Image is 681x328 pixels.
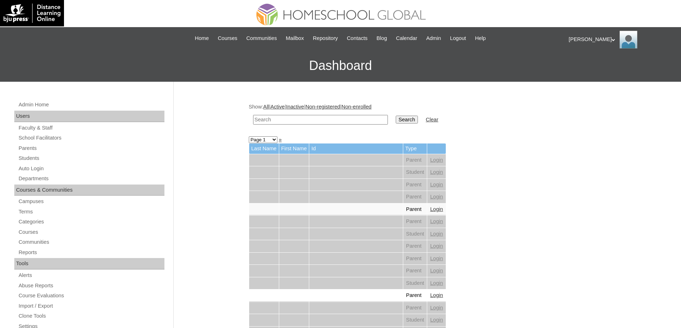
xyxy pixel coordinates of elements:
[403,203,427,216] td: Parent
[313,34,338,42] span: Repository
[18,281,164,290] a: Abuse Reports
[4,4,60,23] img: logo-white.png
[343,34,371,42] a: Contacts
[423,34,445,42] a: Admin
[341,104,371,110] a: Non-enrolled
[18,271,164,280] a: Alerts
[430,256,443,261] a: Login
[403,179,427,191] td: Parent
[403,314,427,326] td: Student
[279,137,282,142] a: »
[403,216,427,228] td: Parent
[249,103,603,128] div: Show: | | | |
[430,305,443,311] a: Login
[18,100,164,109] a: Admin Home
[430,268,443,273] a: Login
[430,182,443,187] a: Login
[309,143,403,154] td: Id
[403,265,427,277] td: Parent
[18,154,164,163] a: Students
[286,104,304,110] a: Inactive
[403,240,427,252] td: Parent
[218,34,237,42] span: Courses
[214,34,241,42] a: Courses
[403,277,427,289] td: Student
[446,34,470,42] a: Logout
[376,34,387,42] span: Blog
[430,169,443,175] a: Login
[282,34,308,42] a: Mailbox
[403,191,427,203] td: Parent
[243,34,281,42] a: Communities
[430,231,443,237] a: Login
[620,31,637,49] img: Ariane Ebuen
[18,217,164,226] a: Categories
[18,302,164,311] a: Import / Export
[18,238,164,247] a: Communities
[306,104,340,110] a: Non-registered
[403,302,427,314] td: Parent
[373,34,390,42] a: Blog
[18,312,164,321] a: Clone Tools
[309,34,341,42] a: Repository
[426,117,438,122] a: Clear
[430,218,443,224] a: Login
[4,50,677,82] h3: Dashboard
[396,34,417,42] span: Calendar
[403,228,427,240] td: Student
[263,104,269,110] a: All
[279,143,309,154] td: First Name
[403,166,427,178] td: Student
[430,317,443,323] a: Login
[450,34,466,42] span: Logout
[430,206,443,212] a: Login
[18,133,164,142] a: School Facilitators
[18,144,164,153] a: Parents
[430,194,443,200] a: Login
[253,115,388,125] input: Search
[426,34,441,42] span: Admin
[430,280,443,286] a: Login
[246,34,277,42] span: Communities
[396,116,418,123] input: Search
[18,291,164,300] a: Course Evaluations
[14,111,164,122] div: Users
[191,34,212,42] a: Home
[430,292,443,298] a: Login
[472,34,489,42] a: Help
[14,258,164,269] div: Tools
[18,197,164,206] a: Campuses
[195,34,209,42] span: Home
[430,157,443,163] a: Login
[403,154,427,166] td: Parent
[403,143,427,154] td: Type
[18,207,164,216] a: Terms
[403,289,427,302] td: Parent
[18,228,164,237] a: Courses
[475,34,486,42] span: Help
[14,185,164,196] div: Courses & Communities
[347,34,367,42] span: Contacts
[18,123,164,132] a: Faculty & Staff
[393,34,421,42] a: Calendar
[270,104,285,110] a: Active
[403,253,427,265] td: Parent
[18,174,164,183] a: Departments
[430,243,443,249] a: Login
[569,31,674,49] div: [PERSON_NAME]
[18,248,164,257] a: Reports
[286,34,304,42] span: Mailbox
[249,143,279,154] td: Last Name
[18,164,164,173] a: Auto Login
